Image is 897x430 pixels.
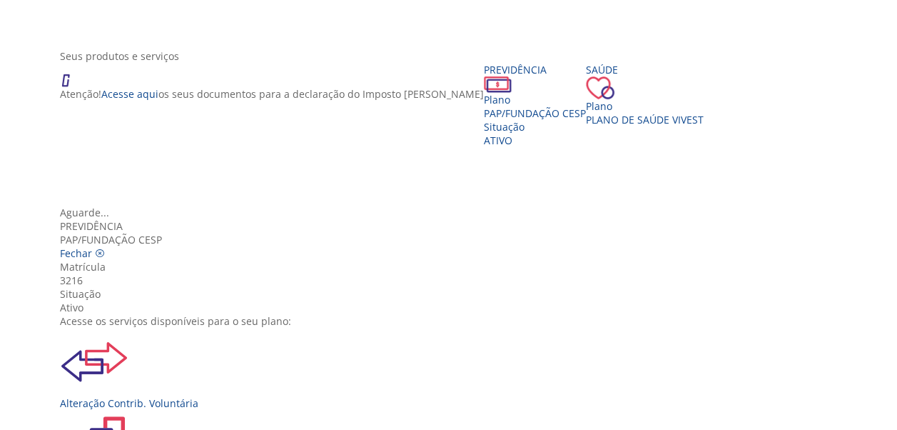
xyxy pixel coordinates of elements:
[60,87,484,101] p: Atenção! os seus documentos para a declaração do Imposto [PERSON_NAME]
[60,63,84,87] img: ico_atencao.png
[60,328,848,410] a: Alteração Contrib. Voluntária
[60,314,848,328] div: Acesse os serviços disponíveis para o seu plano:
[60,274,848,287] div: 3216
[586,76,614,99] img: ico_coracao.png
[60,328,128,396] img: ContrbVoluntaria.svg
[484,63,586,76] div: Previdência
[586,63,704,76] div: Saúde
[484,134,512,147] span: Ativo
[586,99,704,113] div: Plano
[60,396,848,410] div: Alteração Contrib. Voluntária
[484,120,586,134] div: Situação
[60,287,848,301] div: Situação
[60,49,848,63] div: Seus produtos e serviços
[60,260,848,274] div: Matrícula
[586,63,704,126] a: Saúde PlanoPlano de Saúde VIVEST
[484,106,586,120] span: PAP/Fundação CESP
[60,246,92,260] span: Fechar
[60,206,848,219] div: Aguarde...
[484,63,586,147] a: Previdência PlanoPAP/Fundação CESP SituaçãoAtivo
[586,113,704,126] span: Plano de Saúde VIVEST
[60,233,162,246] span: PAP/Fundação CESP
[60,246,105,260] a: Fechar
[484,76,512,93] img: ico_dinheiro.png
[60,219,848,233] div: Previdência
[60,301,848,314] div: Ativo
[484,93,586,106] div: Plano
[101,87,158,101] a: Acesse aqui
